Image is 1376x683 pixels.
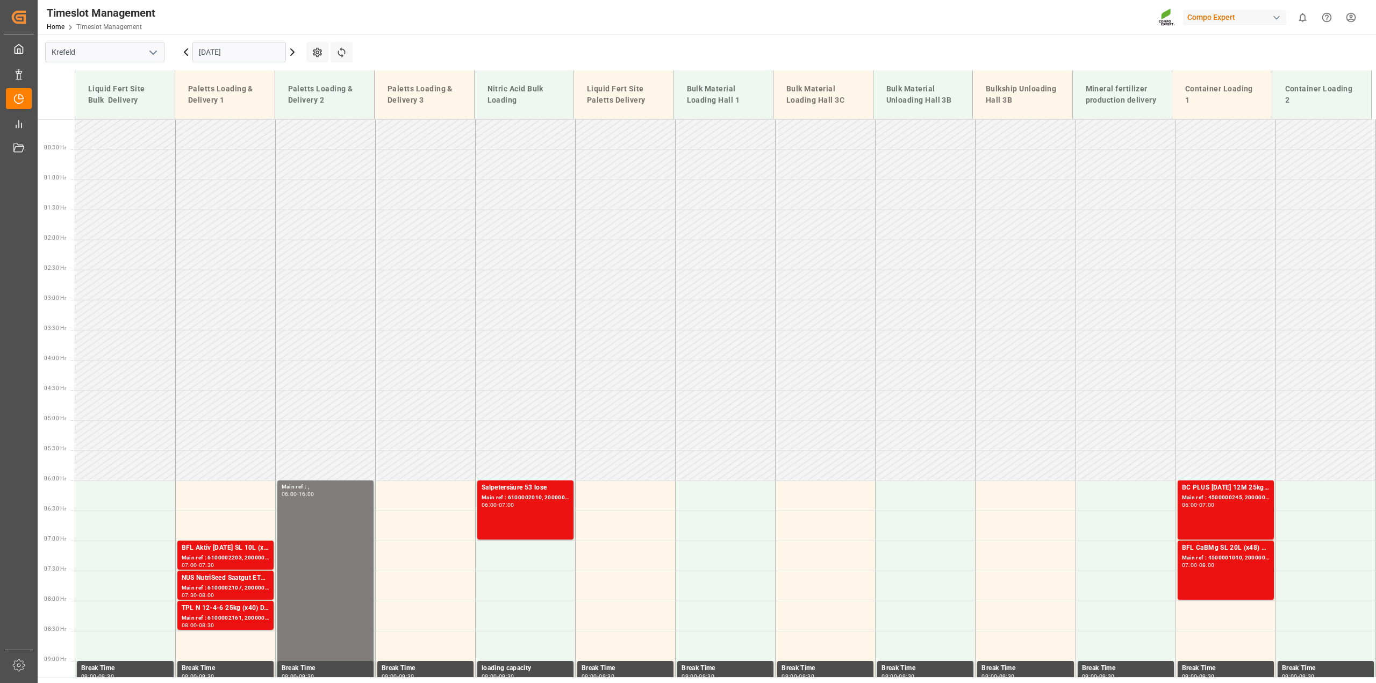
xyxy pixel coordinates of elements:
div: - [997,674,999,679]
div: Liquid Fert Site Bulk Delivery [84,79,166,110]
div: - [497,674,499,679]
div: 09:30 [1199,674,1215,679]
div: 07:30 [182,593,197,598]
div: Compo Expert [1183,10,1286,25]
div: NUS NutriSeed Saatgut ETK DEKABRI Grün 10-4-7 200L (x4) DE,ENBFL Aktiv [DATE] SL 10L (x60) DEBFL ... [182,573,269,584]
div: 09:00 [682,674,697,679]
div: - [1298,674,1299,679]
span: 02:00 Hr [44,235,66,241]
div: 09:30 [899,674,914,679]
div: 07:00 [1182,563,1198,567]
div: 06:00 [482,502,497,507]
div: 09:00 [782,674,797,679]
div: 09:30 [1099,674,1115,679]
div: - [1197,674,1199,679]
div: - [197,593,198,598]
img: Screenshot%202023-09-29%20at%2010.02.21.png_1712312052.png [1158,8,1176,27]
div: 09:00 [282,674,297,679]
div: Paletts Loading & Delivery 1 [184,79,266,110]
div: 09:00 [981,674,997,679]
div: Container Loading 1 [1181,79,1263,110]
div: BFL Aktiv [DATE] SL 10L (x60) [PERSON_NAME] 10L (x60) BE,DE,[GEOGRAPHIC_DATA],EN,[GEOGRAPHIC_DATA... [182,543,269,553]
div: 09:30 [299,674,314,679]
div: Bulk Material Loading Hall 1 [683,79,765,110]
div: Bulk Material Loading Hall 3C [782,79,864,110]
div: Liquid Fert Site Paletts Delivery [583,79,665,110]
div: 09:00 [182,674,197,679]
div: - [197,674,198,679]
input: Type to search/select [45,42,164,62]
span: 01:00 Hr [44,175,66,181]
div: - [597,674,599,679]
div: Main ref : 4500000245, 2000000163 [1182,493,1270,502]
div: Main ref : 6100002107, 2000001633 [182,584,269,593]
div: Paletts Loading & Delivery 2 [284,79,366,110]
div: 09:30 [999,674,1015,679]
div: Main ref : 4500001040, 2000001057 [1182,553,1270,563]
button: Compo Expert [1183,7,1291,27]
div: loading capacity [482,663,569,674]
input: DD.MM.YYYY [192,42,286,62]
div: BFL CaBMg SL 20L (x48) EN,IN MTO [1182,543,1270,553]
div: Paletts Loading & Delivery 3 [383,79,465,110]
div: Break Time [382,663,469,674]
div: Break Time [782,663,869,674]
span: 02:30 Hr [44,265,66,271]
div: Break Time [1082,663,1170,674]
div: 06:00 [1182,502,1198,507]
div: 09:30 [399,674,414,679]
span: 06:30 Hr [44,506,66,512]
div: 09:00 [1182,674,1198,679]
div: - [797,674,799,679]
div: - [197,563,198,567]
div: 09:30 [499,674,514,679]
div: - [1197,563,1199,567]
div: 06:00 [282,492,297,497]
div: 09:30 [1299,674,1315,679]
div: - [297,674,298,679]
div: 09:30 [98,674,114,679]
button: Help Center [1315,5,1339,30]
div: Break Time [582,663,669,674]
div: 09:30 [199,674,214,679]
div: - [1197,502,1199,507]
div: - [297,492,298,497]
div: 16:00 [299,492,314,497]
div: 09:00 [881,674,897,679]
span: 08:30 Hr [44,626,66,632]
div: 09:00 [582,674,597,679]
span: 07:00 Hr [44,536,66,542]
div: 09:30 [799,674,814,679]
span: 08:00 Hr [44,596,66,602]
span: 00:30 Hr [44,145,66,150]
span: 09:00 Hr [44,656,66,662]
div: Break Time [682,663,769,674]
span: 03:00 Hr [44,295,66,301]
div: Bulkship Unloading Hall 3B [981,79,1064,110]
div: 09:00 [81,674,97,679]
span: 01:30 Hr [44,205,66,211]
div: Container Loading 2 [1281,79,1363,110]
div: 09:00 [382,674,397,679]
div: Timeslot Management [47,5,155,21]
div: Mineral fertilizer production delivery [1081,79,1164,110]
span: 03:30 Hr [44,325,66,331]
div: Main ref : 6100002161, 2000000696 [182,614,269,623]
div: 07:00 [182,563,197,567]
span: 05:00 Hr [44,415,66,421]
div: 09:00 [482,674,497,679]
div: Main ref : 6100002010, 2000001542 [482,493,569,502]
div: 09:30 [599,674,614,679]
span: 07:30 Hr [44,566,66,572]
div: - [397,674,399,679]
div: Break Time [1282,663,1370,674]
div: 08:30 [199,623,214,628]
div: 09:00 [1282,674,1298,679]
span: 06:00 Hr [44,476,66,481]
div: - [1097,674,1099,679]
div: TPL N 12-4-6 25kg (x40) D,A,CHBT FAIR 25-5-8 35%UH 3M 25kg (x40) INT [182,603,269,614]
div: 09:00 [1082,674,1098,679]
div: 08:00 [182,623,197,628]
div: Main ref : , [282,483,369,492]
span: 04:30 Hr [44,385,66,391]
